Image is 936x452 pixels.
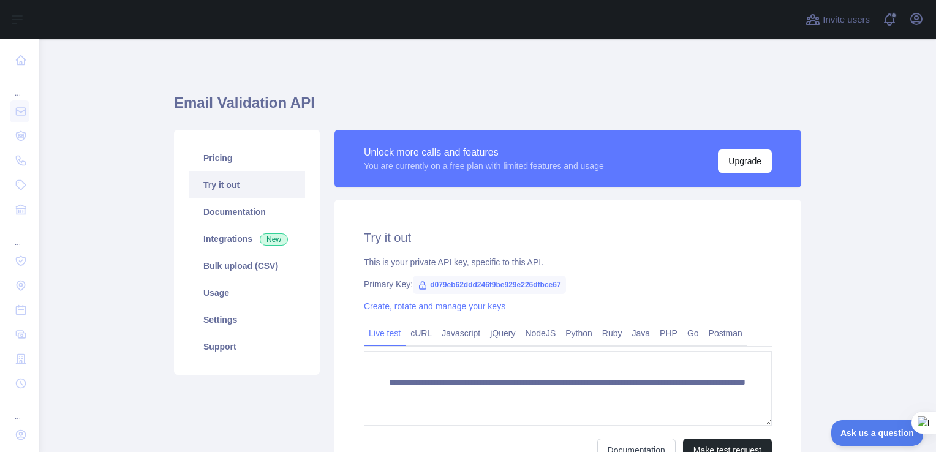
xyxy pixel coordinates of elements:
button: Upgrade [718,149,772,173]
span: d079eb62ddd246f9be929e226dfbce67 [413,276,565,294]
a: PHP [655,323,682,343]
a: Postman [704,323,747,343]
div: You are currently on a free plan with limited features and usage [364,160,604,172]
a: Ruby [597,323,627,343]
a: Usage [189,279,305,306]
a: Create, rotate and manage your keys [364,301,505,311]
a: Go [682,323,704,343]
a: Documentation [189,198,305,225]
div: ... [10,73,29,98]
h2: Try it out [364,229,772,246]
a: Javascript [437,323,485,343]
h1: Email Validation API [174,93,801,122]
a: Try it out [189,171,305,198]
button: Invite users [803,10,872,29]
a: Integrations New [189,225,305,252]
span: New [260,233,288,246]
a: Settings [189,306,305,333]
a: Java [627,323,655,343]
div: This is your private API key, specific to this API. [364,256,772,268]
a: Pricing [189,145,305,171]
div: Unlock more calls and features [364,145,604,160]
div: ... [10,397,29,421]
a: cURL [406,323,437,343]
span: Invite users [823,13,870,27]
div: Primary Key: [364,278,772,290]
a: jQuery [485,323,520,343]
a: Support [189,333,305,360]
a: Live test [364,323,406,343]
a: Bulk upload (CSV) [189,252,305,279]
div: ... [10,223,29,247]
a: NodeJS [520,323,560,343]
iframe: Toggle Customer Support [831,420,924,446]
a: Python [560,323,597,343]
